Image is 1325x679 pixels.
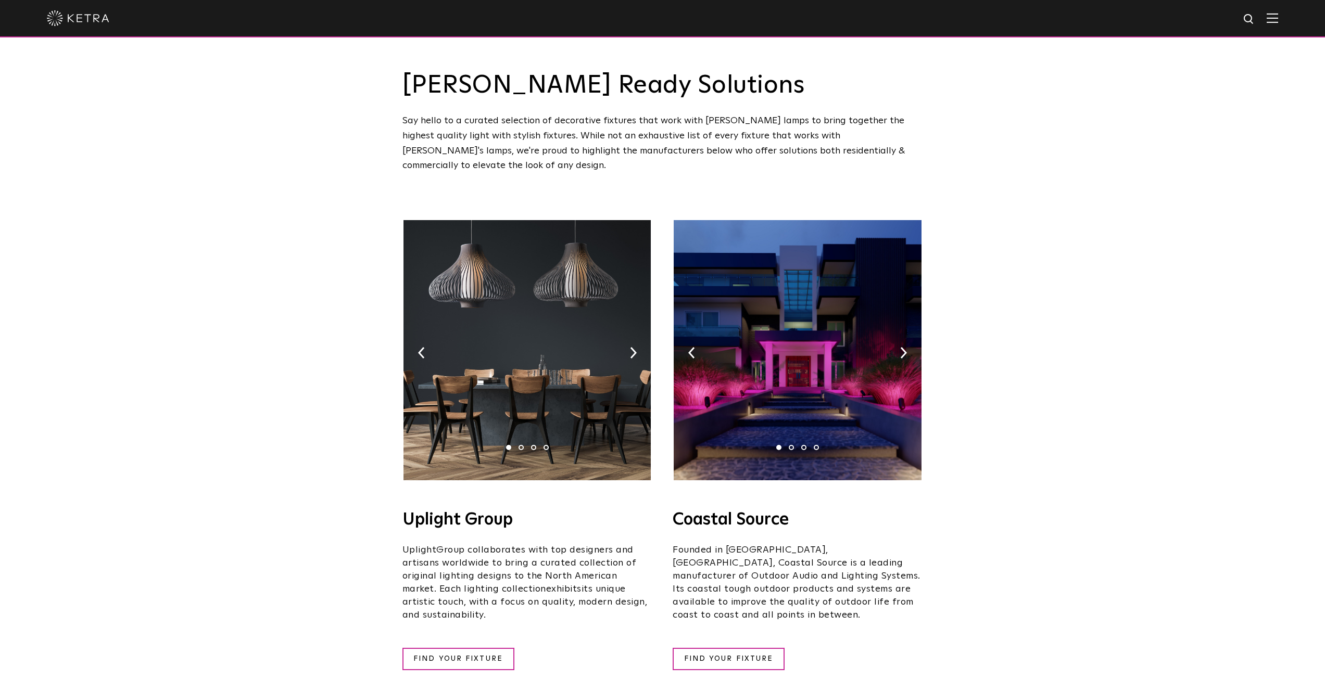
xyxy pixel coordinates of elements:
[402,648,514,670] a: FIND YOUR FIXTURE
[1267,13,1278,23] img: Hamburger%20Nav.svg
[403,220,651,480] img: Uplight_Ketra_Image.jpg
[673,648,785,670] a: FIND YOUR FIXTURE
[402,511,652,528] h4: Uplight Group
[402,113,923,173] div: Say hello to a curated selection of decorative fixtures that work with [PERSON_NAME] lamps to bri...
[630,347,637,358] img: arrow-right-black.svg
[900,347,907,358] img: arrow-right-black.svg
[402,73,923,98] h3: [PERSON_NAME] Ready Solutions
[418,347,425,358] img: arrow-left-black.svg
[402,545,437,555] span: Uplight
[1243,13,1256,26] img: search icon
[674,220,921,480] img: 03-1.jpg
[688,347,695,358] img: arrow-left-black.svg
[47,10,109,26] img: ketra-logo-2019-white
[673,511,923,528] h4: Coastal Source
[546,584,582,594] span: exhibits
[402,584,648,620] span: its unique artistic touch, with a focus on quality, modern design, and sustainability.
[402,545,637,594] span: Group collaborates with top designers and artisans worldwide to bring a curated collection of ori...
[673,545,920,620] span: Founded in [GEOGRAPHIC_DATA], [GEOGRAPHIC_DATA], Coastal Source is a leading manufacturer of Outd...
